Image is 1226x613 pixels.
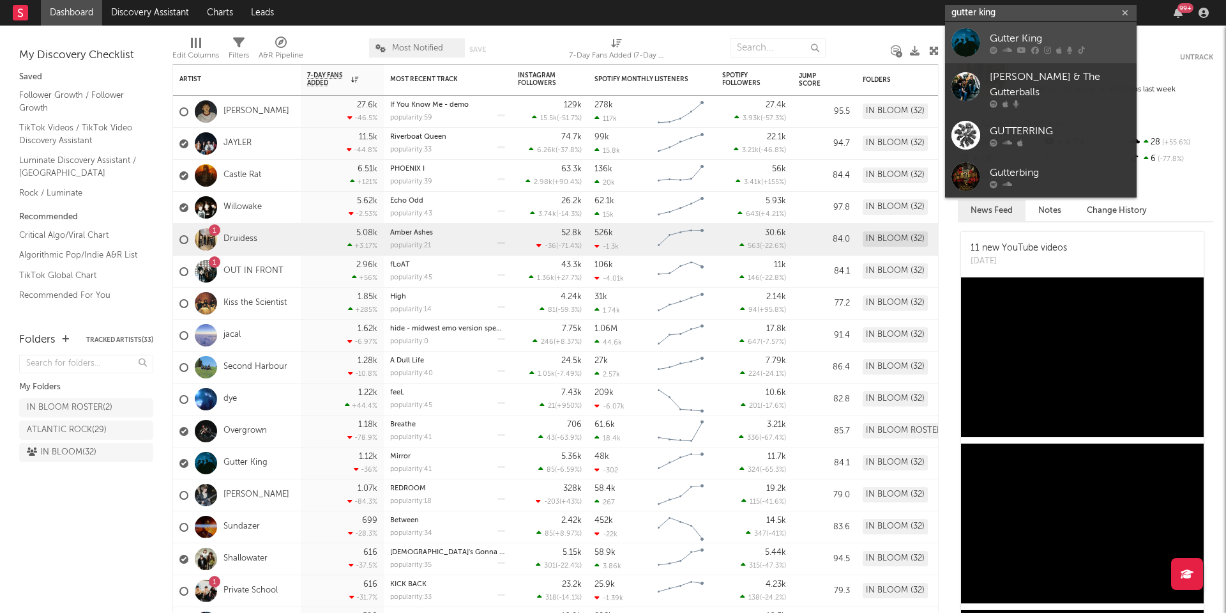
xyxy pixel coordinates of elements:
div: +121 % [350,178,377,186]
a: Mirror [390,453,411,460]
span: +95.8 % [759,307,784,314]
span: -36 [545,243,556,250]
div: ( ) [739,242,786,250]
div: 84.4 [799,168,850,183]
input: Search for artists [945,5,1137,21]
div: 86.4 [799,360,850,375]
div: +285 % [348,306,377,314]
div: 15k [594,210,614,219]
span: -65.3 % [762,467,784,474]
div: 28 [1128,134,1213,151]
a: Druidess [223,234,257,245]
div: popularity: 33 [390,146,432,153]
div: Spotify Followers [722,72,767,87]
div: Mirror [390,453,505,460]
div: 85.7 [799,424,850,439]
a: Shallowater [223,554,268,564]
a: Gutterbing [945,156,1137,198]
span: 2.98k [534,179,552,186]
span: +155 % [763,179,784,186]
a: [DEMOGRAPHIC_DATA]'s Gonna Give You a Million Dollars [390,549,584,556]
a: dye [223,394,237,405]
span: -57.3 % [762,115,784,122]
div: 17.8k [766,325,786,333]
button: News Feed [958,200,1025,221]
div: 5.62k [357,197,377,205]
a: Gutter King [945,22,1137,63]
div: popularity: 41 [390,466,432,473]
div: ( ) [540,401,582,410]
div: IN BLOOM ROSTER ( 2 ) [27,400,112,415]
a: Rock / Luminate [19,186,140,200]
div: 1.74k [594,306,620,314]
span: 563 [748,243,760,250]
span: -46.8 % [761,147,784,154]
a: Algorithmic Pop/Indie A&R List [19,248,140,262]
span: -7.57 % [762,339,784,346]
div: popularity: 45 [390,274,432,281]
div: 6.51k [358,165,377,173]
div: popularity: 39 [390,178,432,185]
div: 61.6k [594,421,615,429]
div: 2.96k [356,261,377,269]
div: My Discovery Checklist [19,48,153,63]
button: Change History [1074,200,1160,221]
div: ( ) [740,369,786,378]
button: 99+ [1174,8,1183,18]
span: 6.26k [537,147,556,154]
div: 11.5k [359,133,377,141]
div: 95.5 [799,104,850,120]
div: 1.28k [358,357,377,365]
a: ATLANTIC ROCK(29) [19,421,153,440]
div: -44.8 % [347,146,377,154]
div: Amber Ashes [390,229,505,237]
a: fLoAT [390,261,410,268]
div: IN BLOOM (32) [863,104,928,119]
a: REDROOM [390,485,426,492]
span: 324 [748,467,760,474]
div: 62.1k [594,197,614,205]
div: IN BLOOM (32) [863,391,928,407]
a: If You Know Me - demo [390,102,469,109]
a: Castle Rat [223,170,261,181]
svg: Chart title [652,160,709,192]
div: 1.12k [359,453,377,461]
a: [PERSON_NAME] [223,106,289,117]
div: ( ) [734,114,786,122]
button: Save [469,46,486,53]
a: Willowake [223,202,262,213]
div: 7.79k [766,357,786,365]
div: ( ) [738,210,786,218]
svg: Chart title [652,192,709,224]
a: Second Harbour [223,362,287,373]
input: Search for folders... [19,355,153,373]
a: Overgrown [223,426,267,437]
div: +3.17 % [347,242,377,250]
div: 30.6k [765,229,786,237]
svg: Chart title [652,320,709,352]
div: ( ) [739,465,786,474]
span: 647 [748,339,761,346]
a: Kiss the Scientist [223,298,287,309]
div: 117k [594,114,617,123]
div: Jump Score [799,72,831,88]
a: feeL [390,389,404,396]
div: 129k [564,101,582,109]
div: 11k [774,261,786,269]
span: -59.3 % [557,307,580,314]
a: Amber Ashes [390,229,433,237]
svg: Chart title [652,352,709,384]
div: Gutterbing [990,165,1130,180]
div: +44.4 % [345,401,377,410]
div: ( ) [536,242,582,250]
div: Edit Columns [172,48,219,63]
span: +90.4 % [554,179,580,186]
a: Gutter King [223,458,268,469]
div: 63.3k [561,165,582,173]
div: IN BLOOM (32) [863,231,928,247]
input: Search... [730,38,826,58]
span: 81 [548,307,556,314]
button: Untrack [1180,51,1213,64]
span: -37.8 % [557,147,580,154]
div: 77.2 [799,296,850,311]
